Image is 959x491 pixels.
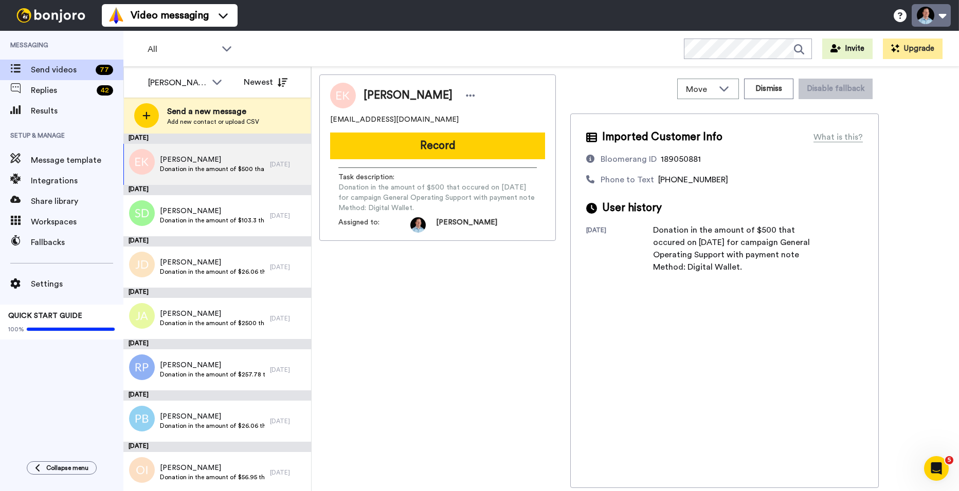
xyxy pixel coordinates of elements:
[160,268,265,276] span: Donation in the amount of $26.06 that occured on [DATE] for campaign General Operating Support wi...
[160,370,265,379] span: Donation in the amount of $257.78 that occured on [DATE] for campaign General Operating Support w...
[148,43,216,55] span: All
[653,224,818,273] div: Donation in the amount of $500 that occured on [DATE] for campaign General Operating Support with...
[338,172,410,182] span: Task description :
[270,212,306,220] div: [DATE]
[744,79,793,99] button: Dismiss
[883,39,943,59] button: Upgrade
[27,461,97,475] button: Collapse menu
[31,154,123,166] span: Message template
[96,65,113,75] div: 77
[160,463,265,473] span: [PERSON_NAME]
[129,303,155,329] img: ja.png
[160,165,265,173] span: Donation in the amount of $500 that occured on [DATE] for campaign General Operating Support with...
[160,411,265,422] span: [PERSON_NAME]
[799,79,873,99] button: Disable fallback
[167,118,259,126] span: Add new contact or upload CSV
[822,39,873,59] button: Invite
[330,133,545,159] button: Record
[924,456,949,481] iframe: Intercom live chat
[338,182,537,213] span: Donation in the amount of $500 that occured on [DATE] for campaign General Operating Support with...
[658,176,728,184] span: [PHONE_NUMBER]
[129,354,155,380] img: rp.png
[97,85,113,96] div: 42
[160,309,265,319] span: [PERSON_NAME]
[330,83,356,108] img: Image of Ellen Kaplinsky
[123,339,311,349] div: [DATE]
[123,390,311,401] div: [DATE]
[31,195,123,207] span: Share library
[108,7,124,24] img: vm-color.svg
[364,88,453,103] span: [PERSON_NAME]
[661,155,701,163] span: 189050881
[160,155,265,165] span: [PERSON_NAME]
[813,131,863,143] div: What is this?
[236,72,295,92] button: Newest
[602,129,722,145] span: Imported Customer Info
[131,8,209,23] span: Video messaging
[160,473,265,481] span: Donation in the amount of $56.95 that occured on [DATE] for campaign General Operating Support wi...
[123,134,311,144] div: [DATE]
[270,160,306,168] div: [DATE]
[129,457,155,483] img: oi.png
[8,312,82,319] span: QUICK START GUIDE
[46,464,88,472] span: Collapse menu
[129,406,155,431] img: pb.png
[160,360,265,370] span: [PERSON_NAME]
[160,319,265,327] span: Donation in the amount of $2500 that occured on [DATE] for campaign General Operating Support wit...
[31,216,123,228] span: Workspaces
[410,217,426,233] img: 991ea9f9-cd43-4720-abff-2b29a81e113a-1725467996.jpg
[338,217,410,233] span: Assigned to:
[270,417,306,425] div: [DATE]
[129,252,155,277] img: jd.png
[330,115,459,125] span: [EMAIL_ADDRESS][DOMAIN_NAME]
[12,8,89,23] img: bj-logo-header-white.svg
[686,83,714,96] span: Move
[270,263,306,271] div: [DATE]
[31,236,123,249] span: Fallbacks
[160,422,265,430] span: Donation in the amount of $26.06 that occured on [DATE] for campaign General Operating Support wi...
[123,236,311,247] div: [DATE]
[602,200,662,216] span: User history
[148,77,207,89] div: [PERSON_NAME]
[123,185,311,195] div: [DATE]
[31,175,123,187] span: Integrations
[945,456,953,464] span: 5
[270,314,306,323] div: [DATE]
[129,149,155,175] img: ek.png
[123,442,311,452] div: [DATE]
[160,257,265,268] span: [PERSON_NAME]
[601,153,657,165] div: Bloomerang ID
[160,206,265,216] span: [PERSON_NAME]
[160,216,265,224] span: Donation in the amount of $103.3 that occured on [DATE] for campaign General Operating Support wi...
[123,288,311,298] div: [DATE]
[270,468,306,477] div: [DATE]
[8,325,24,333] span: 100%
[31,84,93,97] span: Replies
[31,105,123,117] span: Results
[129,200,155,226] img: sd.png
[167,105,259,118] span: Send a new message
[31,278,123,290] span: Settings
[436,217,497,233] span: [PERSON_NAME]
[270,366,306,374] div: [DATE]
[31,64,92,76] span: Send videos
[601,174,654,186] div: Phone to Text
[586,226,653,273] div: [DATE]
